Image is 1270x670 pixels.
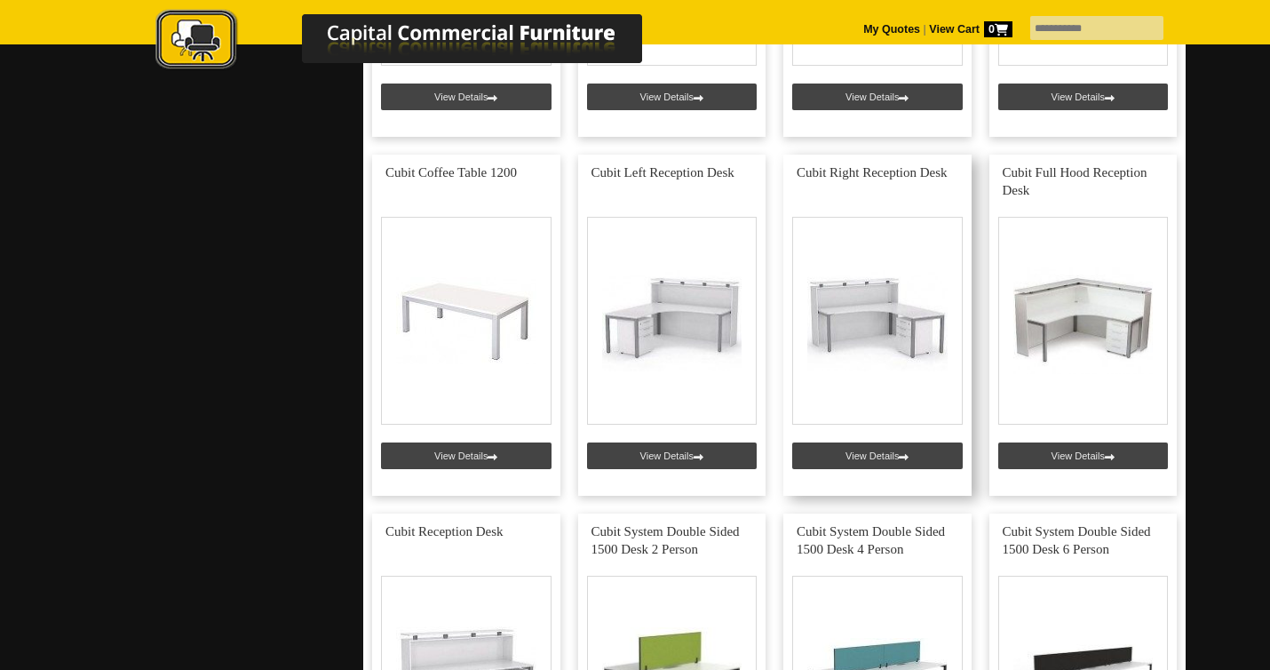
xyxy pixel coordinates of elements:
a: View Cart0 [926,23,1012,36]
a: Capital Commercial Furniture Logo [107,9,728,79]
strong: View Cart [929,23,1012,36]
span: 0 [984,21,1012,37]
img: Capital Commercial Furniture Logo [107,9,728,74]
a: My Quotes [863,23,920,36]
